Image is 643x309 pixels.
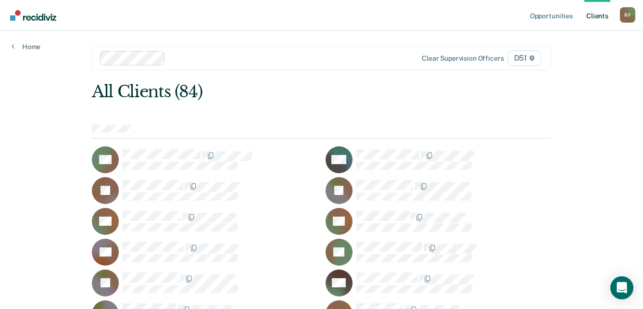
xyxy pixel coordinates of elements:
[10,10,56,21] img: Recidiviz
[620,7,635,23] button: Profile dropdown button
[610,276,633,299] div: Open Intercom Messenger
[92,82,459,102] div: All Clients (84)
[508,51,541,66] span: D51
[620,7,635,23] div: R F
[12,42,40,51] a: Home
[422,54,504,63] div: Clear supervision officers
